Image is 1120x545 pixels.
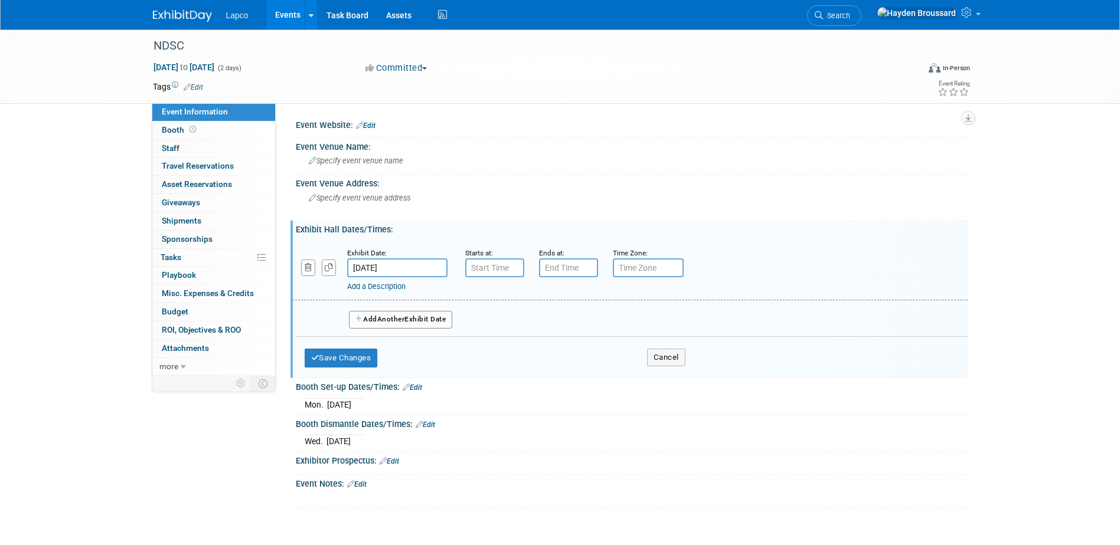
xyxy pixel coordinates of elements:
span: more [159,362,178,371]
span: [DATE] [DATE] [153,62,215,73]
a: Attachments [152,340,275,357]
td: Tags [153,81,203,93]
span: Shipments [162,216,201,225]
span: Budget [162,307,188,316]
button: Save Changes [305,349,378,367]
span: Event Information [162,107,228,116]
a: Edit [356,122,375,130]
td: Mon. [305,398,327,411]
img: Format-Inperson.png [929,63,941,73]
a: Misc. Expenses & Credits [152,285,275,303]
a: Budget [152,303,275,321]
span: Giveaways [162,198,200,207]
div: Event Rating [938,81,969,87]
a: Add a Description [347,282,406,291]
div: Exhibitor Prospectus: [296,452,968,467]
a: Search [807,5,861,26]
span: Another [377,315,405,323]
small: Starts at: [465,249,493,257]
span: Misc. Expenses & Credits [162,288,254,298]
span: Staff [162,143,179,153]
span: Tasks [161,252,181,262]
div: Event Notes: [296,475,968,490]
input: Date [347,258,448,277]
a: Event Information [152,103,275,121]
td: [DATE] [327,398,351,411]
input: Start Time [465,258,524,277]
div: Event Website: [296,116,968,132]
span: Asset Reservations [162,179,232,189]
a: Asset Reservations [152,176,275,193]
small: Ends at: [539,249,564,257]
td: Personalize Event Tab Strip [231,376,252,391]
span: Sponsorships [162,234,213,244]
span: Lapco [226,11,249,20]
a: Edit [403,383,422,392]
input: End Time [539,258,598,277]
a: Edit [184,83,203,91]
div: Booth Dismantle Dates/Times: [296,415,968,431]
span: Attachments [162,343,209,353]
div: Event Format [849,61,971,79]
a: Edit [347,480,367,488]
span: Specify event venue address [309,193,410,202]
div: Event Venue Address: [296,175,968,189]
a: Shipments [152,212,275,230]
a: Sponsorships [152,231,275,248]
div: Booth Set-up Dates/Times: [296,378,968,393]
a: more [152,358,275,376]
span: Booth not reserved yet [187,125,198,134]
span: Specify event venue name [309,156,403,165]
small: Time Zone: [613,249,648,257]
a: Travel Reservations [152,157,275,175]
td: Wed. [305,435,326,448]
a: Edit [416,421,435,429]
a: Staff [152,140,275,157]
img: Hayden Broussard [877,6,956,19]
div: In-Person [942,64,970,73]
td: [DATE] [326,435,351,448]
input: Time Zone [613,258,684,277]
button: AddAnotherExhibit Date [349,311,453,329]
a: Booth [152,122,275,139]
small: Exhibit Date: [347,249,387,257]
div: NDSC [149,35,901,57]
button: Committed [361,62,432,74]
td: Toggle Event Tabs [251,376,275,391]
div: Exhibit Hall Dates/Times: [296,221,968,235]
span: Booth [162,125,198,134]
a: ROI, Objectives & ROO [152,321,275,339]
a: Tasks [152,249,275,267]
a: Giveaways [152,194,275,212]
span: to [178,63,190,72]
span: Search [823,11,850,20]
div: Event Venue Name: [296,138,968,153]
span: ROI, Objectives & ROO [162,325,241,334]
span: (2 days) [217,64,241,72]
span: Playbook [162,270,196,280]
a: Playbook [152,267,275,284]
button: Cancel [647,349,685,366]
a: Edit [380,457,399,465]
span: Travel Reservations [162,161,234,170]
img: ExhibitDay [153,10,212,22]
